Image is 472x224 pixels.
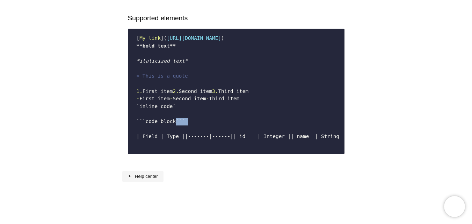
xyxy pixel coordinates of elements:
span: - [206,96,209,101]
span: First item [143,88,173,94]
span: 2. [173,88,179,94]
span: - [137,96,140,101]
span: Second item [179,88,212,94]
span: 1. [137,88,143,94]
code: | Field | Type | |-------|------| | id | Integer | | name | String | | active | Boolean | [132,32,340,151]
span: ]( [161,35,167,41]
span: Third item [209,96,239,101]
span: 3. [212,88,218,94]
span: `inline code` [137,103,176,109]
span: ) [221,35,224,41]
span: My link [139,35,161,41]
span: ``` [137,118,146,124]
span: First item [139,96,170,101]
span: > This is a quote [137,73,188,79]
a: Help center [122,171,164,182]
h2: Supported elements [128,13,344,23]
span: [URL][DOMAIN_NAME] [167,35,221,41]
iframe: Chatra live chat [444,196,465,217]
span: Second item [173,96,206,101]
span: [ [137,35,140,41]
span: code block [146,118,176,124]
span: *italicized text* [137,58,188,64]
span: Third item [218,88,248,94]
span: - [170,96,173,101]
span: ``` [176,118,185,124]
